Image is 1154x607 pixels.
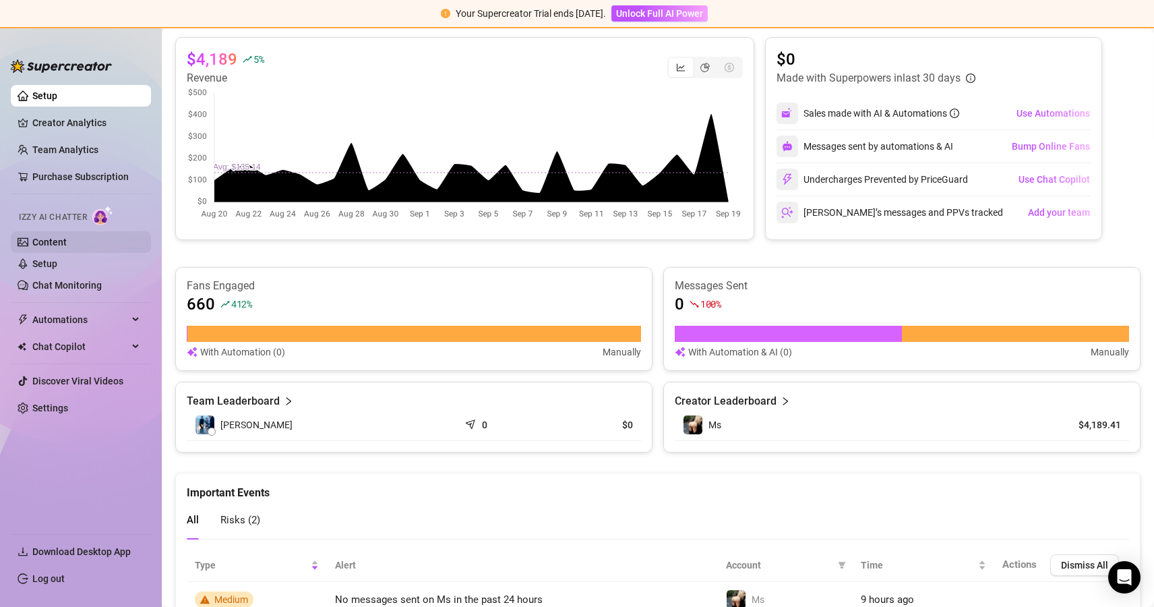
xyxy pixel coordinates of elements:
article: 0 [675,293,684,315]
div: Important Events [187,473,1129,501]
button: Bump Online Fans [1011,136,1091,157]
span: 412 % [231,297,252,310]
span: Ms [708,420,721,430]
span: Add your team [1028,207,1090,218]
img: AI Chatter [92,206,113,225]
span: Automations [32,309,128,330]
span: 9 hours ago [861,594,914,606]
a: Content [32,237,67,248]
a: Setup [32,90,57,101]
span: 5 % [253,53,264,65]
img: Gwiazda Kwiatek [195,415,214,434]
article: Messages Sent [675,279,1129,293]
span: Your Supercreator Trial ends [DATE]. [456,8,606,19]
a: Team Analytics [32,144,98,155]
th: Alert [327,549,718,582]
article: 0 [482,418,487,432]
span: Unlock Full AI Power [616,8,703,19]
span: line-chart [676,63,686,72]
div: Sales made with AI & Automations [803,106,959,121]
span: Dismiss All [1061,560,1108,571]
span: Use Chat Copilot [1019,174,1090,185]
span: All [187,514,199,526]
span: thunderbolt [18,314,28,325]
th: Type [187,549,327,582]
span: filter [835,555,849,575]
span: info-circle [950,109,959,118]
span: Ms [752,594,764,605]
span: rise [220,299,230,309]
span: dollar-circle [725,63,734,72]
a: Log out [32,573,65,584]
img: Ms [684,415,702,434]
span: Account [726,558,832,573]
article: Manually [1091,345,1129,359]
div: segmented control [667,57,743,78]
span: right [284,393,293,409]
th: Time [853,549,994,582]
article: Revenue [187,70,264,86]
span: Bump Online Fans [1012,141,1090,152]
article: Made with Superpowers in last 30 days [777,70,961,86]
div: Open Intercom Messenger [1108,561,1141,594]
img: Chat Copilot [18,342,26,351]
span: send [465,416,479,430]
button: Dismiss All [1050,554,1119,576]
button: Use Automations [1016,103,1091,124]
article: With Automation & AI (0) [688,345,792,359]
span: fall [690,299,699,309]
div: Messages sent by automations & AI [777,136,953,157]
img: svg%3e [781,107,793,119]
span: Download Desktop App [32,546,131,557]
div: [PERSON_NAME]’s messages and PPVs tracked [777,202,1003,223]
span: No messages sent on Ms in the past 24 hours [335,594,543,606]
img: svg%3e [782,141,793,152]
a: Setup [32,258,57,269]
span: Type [195,558,308,573]
span: rise [243,55,252,64]
article: $4,189.41 [1060,418,1121,432]
span: Risks ( 2 ) [220,514,260,526]
article: Fans Engaged [187,279,641,293]
a: Chat Monitoring [32,280,102,291]
span: Chat Copilot [32,336,128,357]
span: info-circle [966,74,975,83]
img: svg%3e [781,173,793,185]
a: Creator Analytics [32,112,140,134]
img: svg%3e [187,345,198,359]
button: Use Chat Copilot [1018,169,1091,190]
button: Add your team [1027,202,1091,223]
img: logo-BBDzfeDw.svg [11,59,112,73]
article: 660 [187,293,215,315]
div: Undercharges Prevented by PriceGuard [777,169,968,190]
article: With Automation (0) [200,345,285,359]
span: Actions [1002,558,1037,571]
article: Team Leaderboard [187,393,280,409]
a: Discover Viral Videos [32,376,123,386]
article: Manually [603,345,641,359]
a: Purchase Subscription [32,166,140,187]
article: $0 [777,49,975,70]
span: warning [200,595,210,604]
button: Unlock Full AI Power [611,5,708,22]
img: svg%3e [781,206,793,219]
article: Creator Leaderboard [675,393,777,409]
a: Unlock Full AI Power [611,8,708,19]
span: Use Automations [1016,108,1090,119]
span: exclamation-circle [441,9,450,18]
img: svg%3e [675,345,686,359]
span: Medium [214,594,248,605]
span: 100 % [700,297,721,310]
span: right [781,393,790,409]
span: download [18,546,28,557]
span: [PERSON_NAME] [220,417,293,432]
article: $0 [558,418,633,432]
span: Izzy AI Chatter [19,211,87,224]
span: filter [838,561,846,569]
article: $4,189 [187,49,237,70]
span: Time [861,558,975,573]
a: Settings [32,403,68,413]
span: pie-chart [700,63,710,72]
